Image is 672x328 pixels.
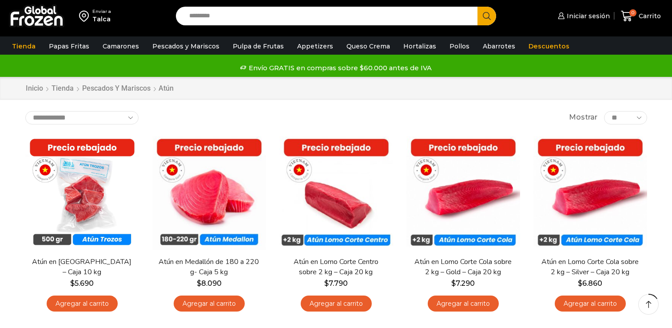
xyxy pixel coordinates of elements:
a: Pescados y Mariscos [82,84,151,94]
span: Iniciar sesión [565,12,610,20]
a: Atún en [GEOGRAPHIC_DATA] – Caja 10 kg [31,257,133,277]
img: address-field-icon.svg [79,8,92,24]
nav: Breadcrumb [25,84,174,94]
span: $ [451,279,456,288]
a: Hortalizas [399,38,441,55]
a: Queso Crema [342,38,394,55]
a: Atún en Lomo Corte Centro sobre 2 kg – Caja 20 kg [285,257,387,277]
a: Tienda [8,38,40,55]
a: 0 Carrito [619,6,663,27]
bdi: 6.860 [578,279,602,288]
span: $ [197,279,201,288]
a: Atún en Medallón de 180 a 220 g- Caja 5 kg [158,257,260,277]
span: 0 [629,9,636,16]
a: Agregar al carrito: “Atún en Lomo Corte Cola sobre 2 kg - Gold – Caja 20 kg” [428,296,499,312]
a: Pescados y Mariscos [148,38,224,55]
span: Mostrar [569,112,597,123]
bdi: 5.690 [70,279,94,288]
select: Pedido de la tienda [25,111,139,124]
a: Agregar al carrito: “Atún en Trozos - Caja 10 kg” [47,296,118,312]
bdi: 8.090 [197,279,222,288]
a: Pulpa de Frutas [228,38,288,55]
span: $ [324,279,329,288]
a: Pollos [445,38,474,55]
span: Carrito [636,12,661,20]
button: Search button [477,7,496,25]
h1: Atún [159,84,174,92]
bdi: 7.790 [324,279,348,288]
span: $ [578,279,582,288]
a: Abarrotes [478,38,520,55]
a: Tienda [51,84,74,94]
a: Appetizers [293,38,338,55]
div: Enviar a [92,8,111,15]
a: Agregar al carrito: “Atún en Lomo Corte Cola sobre 2 kg - Silver - Caja 20 kg” [555,296,626,312]
a: Inicio [25,84,44,94]
a: Iniciar sesión [556,7,610,25]
a: Camarones [98,38,143,55]
div: Talca [92,15,111,24]
a: Agregar al carrito: “Atún en Lomo Corte Centro sobre 2 kg - Caja 20 kg” [301,296,372,312]
bdi: 7.290 [451,279,475,288]
a: Agregar al carrito: “Atún en Medallón de 180 a 220 g- Caja 5 kg” [174,296,245,312]
a: Atún en Lomo Corte Cola sobre 2 kg – Silver – Caja 20 kg [539,257,641,277]
a: Atún en Lomo Corte Cola sobre 2 kg – Gold – Caja 20 kg [412,257,514,277]
span: $ [70,279,75,288]
a: Descuentos [524,38,574,55]
a: Papas Fritas [44,38,94,55]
